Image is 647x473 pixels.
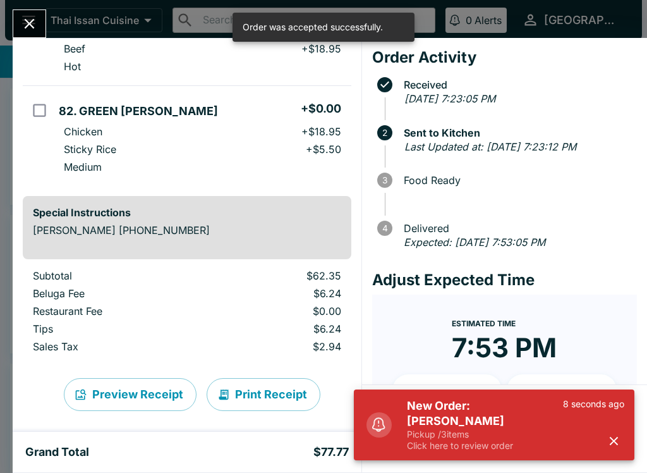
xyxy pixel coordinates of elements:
[13,10,45,37] button: Close
[407,429,563,440] p: Pickup / 3 items
[64,378,197,411] button: Preview Receipt
[301,42,341,55] p: + $18.95
[382,175,387,185] text: 3
[397,79,637,90] span: Received
[563,398,624,410] p: 8 seconds ago
[64,161,102,173] p: Medium
[217,269,341,282] p: $62.35
[507,374,617,406] button: + 20
[404,92,495,105] em: [DATE] 7:23:05 PM
[33,340,197,353] p: Sales Tax
[64,42,85,55] p: Beef
[25,445,89,460] h5: Grand Total
[23,269,351,358] table: orders table
[313,445,349,460] h5: $77.77
[33,224,341,236] p: [PERSON_NAME] [PHONE_NUMBER]
[407,440,563,451] p: Click here to review order
[382,128,387,138] text: 2
[64,60,81,73] p: Hot
[207,378,320,411] button: Print Receipt
[404,236,545,249] em: Expected: [DATE] 7:53:05 PM
[397,223,637,234] span: Delivered
[407,398,563,429] h5: New Order: [PERSON_NAME]
[33,305,197,317] p: Restaurant Fee
[301,125,341,138] p: + $18.95
[33,322,197,335] p: Tips
[217,340,341,353] p: $2.94
[397,127,637,138] span: Sent to Kitchen
[243,16,383,38] div: Order was accepted successfully.
[306,143,341,156] p: + $5.50
[452,331,557,364] time: 7:53 PM
[452,319,516,328] span: Estimated Time
[382,223,387,233] text: 4
[64,143,116,156] p: Sticky Rice
[33,287,197,300] p: Beluga Fee
[59,104,218,119] h5: 82. GREEN [PERSON_NAME]
[392,374,502,406] button: + 10
[64,125,102,138] p: Chicken
[217,322,341,335] p: $6.24
[301,101,341,116] h5: + $0.00
[404,140,576,153] em: Last Updated at: [DATE] 7:23:12 PM
[372,48,637,67] h4: Order Activity
[397,175,637,186] span: Food Ready
[217,287,341,300] p: $6.24
[372,271,637,290] h4: Adjust Expected Time
[33,269,197,282] p: Subtotal
[217,305,341,317] p: $0.00
[33,206,341,219] h6: Special Instructions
